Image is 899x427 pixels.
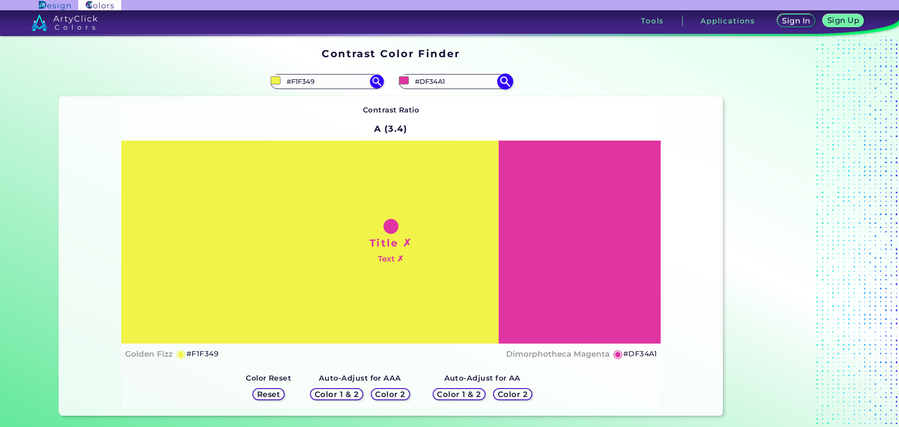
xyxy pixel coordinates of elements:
h4: Golden Fizz [125,347,173,361]
h4: Text ✗ [378,252,404,266]
h3: Applications [700,17,755,24]
h1: Contrast Color Finder [322,46,460,60]
img: logo_artyclick_colors_white.svg [31,14,97,31]
input: type color 2.. [412,75,499,88]
h4: Dimorphotheca Magenta [506,347,610,361]
h5: Color 2 [499,391,526,398]
h5: Color 1 & 2 [317,391,357,398]
h5: #DF34A1 [623,348,657,360]
h5: Sign In [783,17,809,24]
h5: Reset [258,391,279,398]
h2: A (3.4) [370,118,412,139]
a: Sign In [779,15,813,27]
h5: #F1F349 [186,348,219,360]
strong: Auto-Adjust for AA [444,374,521,382]
img: ArtyClick Design logo [39,1,70,10]
strong: Color Reset [246,374,291,382]
a: Sign Up [825,15,862,27]
h5: Color 2 [377,391,404,398]
h1: Title ✗ [369,236,413,250]
input: type color 1.. [283,75,370,88]
h5: ◉ [176,348,186,360]
img: icon search [370,75,384,89]
strong: Contrast Ratio [363,105,420,114]
h3: Tools [641,17,664,24]
h5: ◉ [613,348,623,360]
img: icon search [497,73,513,90]
strong: Auto-Adjust for AAA [319,374,401,382]
h5: Color 1 & 2 [439,391,479,398]
h5: Sign Up [829,17,858,24]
